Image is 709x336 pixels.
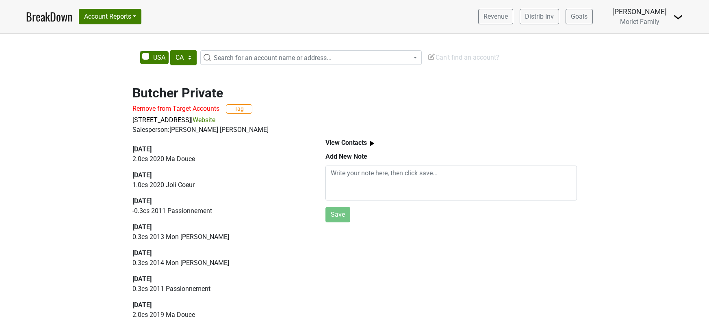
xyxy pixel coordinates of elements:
[612,6,667,17] div: [PERSON_NAME]
[132,154,307,164] p: 2.0 cs 2020 Ma Douce
[132,310,307,320] p: 2.0 cs 2019 Ma Douce
[193,116,215,124] a: Website
[132,248,307,258] div: [DATE]
[325,153,367,160] b: Add New Note
[132,232,307,242] p: 0.3 cs 2013 Mon [PERSON_NAME]
[132,85,577,101] h2: Butcher Private
[427,54,499,61] span: Can't find an account?
[132,274,307,284] div: [DATE]
[325,207,350,222] button: Save
[132,300,307,310] div: [DATE]
[673,12,683,22] img: Dropdown Menu
[520,9,559,24] a: Distrib Inv
[79,9,141,24] button: Account Reports
[132,125,577,135] div: Salesperson: [PERSON_NAME] [PERSON_NAME]
[132,170,307,180] div: [DATE]
[132,115,577,125] p: |
[132,144,307,154] div: [DATE]
[214,54,332,62] span: Search for an account name or address...
[132,206,307,216] p: -0.3 cs 2011 Passionnement
[26,8,72,25] a: BreakDown
[132,284,307,294] p: 0.3 cs 2011 Passionnement
[132,105,219,112] span: Remove from Target Accounts
[132,222,307,232] div: [DATE]
[132,116,191,124] a: [STREET_ADDRESS]
[620,18,659,26] span: Morlet Family
[325,139,367,146] b: View Contacts
[132,258,307,268] p: 0.3 cs 2014 Mon [PERSON_NAME]
[132,180,307,190] p: 1.0 cs 2020 Joli Coeur
[367,138,377,149] img: arrow_right.svg
[226,104,252,114] button: Tag
[478,9,513,24] a: Revenue
[427,53,436,61] img: Edit
[566,9,593,24] a: Goals
[132,196,307,206] div: [DATE]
